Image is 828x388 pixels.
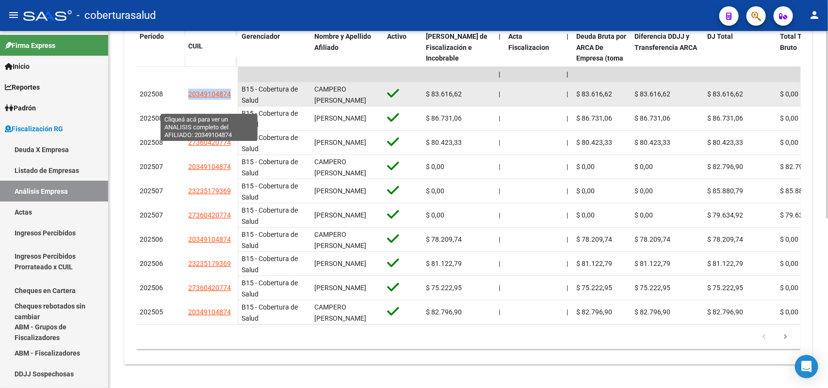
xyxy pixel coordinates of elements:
[314,32,371,51] span: Nombre y Apellido Afiliado
[567,163,568,171] span: |
[499,114,500,122] span: |
[707,308,743,316] span: $ 82.796,90
[5,82,40,93] span: Reportes
[426,211,444,219] span: $ 0,00
[422,26,495,91] datatable-header-cell: Deuda Bruta Neto de Fiscalización e Incobrable
[426,139,462,146] span: $ 80.423,33
[634,284,670,292] span: $ 75.222,95
[795,355,818,378] div: Open Intercom Messenger
[426,163,444,171] span: $ 0,00
[634,139,670,146] span: $ 80.423,33
[707,32,733,40] span: DJ Total
[140,187,163,195] span: 202507
[387,32,406,40] span: Activo
[188,211,231,219] span: 27360420774
[576,32,626,84] span: Deuda Bruta por ARCA De Empresa (toma en cuenta todos los afiliados)
[426,114,462,122] span: $ 86.731,06
[136,26,184,67] datatable-header-cell: Período
[188,42,203,50] span: CUIL
[314,187,366,195] span: [PERSON_NAME]
[242,134,298,153] span: B15 - Cobertura de Salud
[140,139,163,146] span: 202508
[140,284,163,292] span: 202506
[707,260,743,267] span: $ 81.122,79
[634,260,670,267] span: $ 81.122,79
[634,211,653,219] span: $ 0,00
[188,139,231,146] span: 27360420774
[242,32,280,40] span: Gerenciador
[634,114,670,122] span: $ 86.731,06
[504,26,563,91] datatable-header-cell: Acta Fiscalizacion
[499,70,501,78] span: |
[576,235,612,243] span: $ 78.209,74
[8,9,19,21] mat-icon: menu
[140,211,163,219] span: 202507
[707,114,743,122] span: $ 86.731,06
[5,40,55,51] span: Firma Express
[707,139,743,146] span: $ 80.423,33
[707,235,743,243] span: $ 78.209,74
[184,36,238,57] datatable-header-cell: CUIL
[188,163,231,171] span: 20349104874
[707,211,743,219] span: $ 79.634,92
[576,308,612,316] span: $ 82.796,90
[499,90,500,98] span: |
[242,85,298,104] span: B15 - Cobertura de Salud
[499,32,501,40] span: |
[567,211,568,219] span: |
[780,90,798,98] span: $ 0,00
[188,90,231,98] span: 20349104874
[499,187,500,195] span: |
[508,32,549,51] span: Acta Fiscalizacion
[242,279,298,298] span: B15 - Cobertura de Salud
[499,260,500,267] span: |
[499,139,500,146] span: |
[634,187,653,195] span: $ 0,00
[563,26,572,91] datatable-header-cell: |
[780,260,798,267] span: $ 0,00
[314,85,366,104] span: CAMPERO [PERSON_NAME]
[499,163,500,171] span: |
[631,26,703,91] datatable-header-cell: Diferencia DDJJ y Transferencia ARCA
[140,114,163,122] span: 202508
[314,260,366,267] span: [PERSON_NAME]
[780,211,816,219] span: $ 79.634,92
[499,235,500,243] span: |
[242,231,298,249] span: B15 - Cobertura de Salud
[242,255,298,274] span: B15 - Cobertura de Salud
[314,284,366,292] span: [PERSON_NAME]
[188,235,231,243] span: 20349104874
[634,32,697,51] span: Diferencia DDJJ y Transferencia ARCA
[780,308,798,316] span: $ 0,00
[634,308,670,316] span: $ 82.796,90
[140,90,163,98] span: 202508
[426,235,462,243] span: $ 78.209,74
[314,114,366,122] span: [PERSON_NAME]
[140,235,163,243] span: 202506
[780,235,798,243] span: $ 0,00
[5,103,36,113] span: Padrón
[703,26,776,91] datatable-header-cell: DJ Total
[140,260,163,267] span: 202506
[567,187,568,195] span: |
[140,32,164,40] span: Período
[634,163,653,171] span: $ 0,00
[707,163,743,171] span: $ 82.796,90
[499,284,500,292] span: |
[238,26,310,91] datatable-header-cell: Gerenciador
[314,139,366,146] span: [PERSON_NAME]
[576,163,595,171] span: $ 0,00
[780,114,798,122] span: $ 0,00
[776,332,795,342] a: go to next page
[314,303,366,322] span: CAMPERO [PERSON_NAME]
[495,26,504,91] datatable-header-cell: |
[572,26,631,91] datatable-header-cell: Deuda Bruta por ARCA De Empresa (toma en cuenta todos los afiliados)
[314,211,366,219] span: [PERSON_NAME]
[242,182,298,201] span: B15 - Cobertura de Salud
[242,109,298,128] span: B15 - Cobertura de Salud
[576,260,612,267] span: $ 81.122,79
[426,90,462,98] span: $ 83.616,62
[383,26,422,91] datatable-header-cell: Activo
[242,303,298,322] span: B15 - Cobertura de Salud
[780,163,816,171] span: $ 82.796,90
